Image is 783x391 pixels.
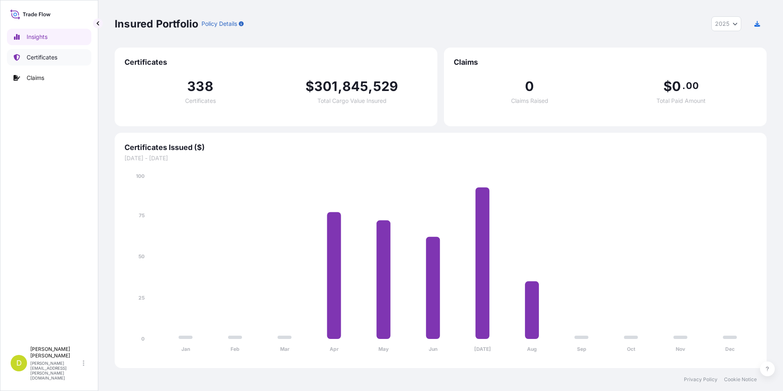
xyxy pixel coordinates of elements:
[136,173,145,179] tspan: 100
[378,346,389,352] tspan: May
[474,346,491,352] tspan: [DATE]
[30,346,81,359] p: [PERSON_NAME] [PERSON_NAME]
[231,346,240,352] tspan: Feb
[138,295,145,301] tspan: 25
[181,346,190,352] tspan: Jan
[577,346,586,352] tspan: Sep
[201,20,237,28] p: Policy Details
[454,57,757,67] span: Claims
[525,80,534,93] span: 0
[627,346,636,352] tspan: Oct
[330,346,339,352] tspan: Apr
[715,20,729,28] span: 2025
[280,346,290,352] tspan: Mar
[672,80,681,93] span: 0
[30,361,81,380] p: [PERSON_NAME][EMAIL_ADDRESS][PERSON_NAME][DOMAIN_NAME]
[27,53,57,61] p: Certificates
[141,336,145,342] tspan: 0
[725,346,735,352] tspan: Dec
[429,346,437,352] tspan: Jun
[187,80,213,93] span: 338
[724,376,757,383] a: Cookie Notice
[138,253,145,259] tspan: 50
[314,80,338,93] span: 301
[139,212,145,218] tspan: 75
[527,346,537,352] tspan: Aug
[7,49,91,66] a: Certificates
[682,82,685,89] span: .
[27,33,48,41] p: Insights
[124,143,757,152] span: Certificates Issued ($)
[124,154,757,162] span: [DATE] - [DATE]
[27,74,44,82] p: Claims
[338,80,342,93] span: ,
[7,29,91,45] a: Insights
[342,80,369,93] span: 845
[373,80,398,93] span: 529
[124,57,428,67] span: Certificates
[511,98,548,104] span: Claims Raised
[16,359,22,367] span: D
[317,98,387,104] span: Total Cargo Value Insured
[686,82,698,89] span: 00
[711,16,741,31] button: Year Selector
[368,80,373,93] span: ,
[306,80,314,93] span: $
[656,98,706,104] span: Total Paid Amount
[663,80,672,93] span: $
[115,17,198,30] p: Insured Portfolio
[684,376,717,383] a: Privacy Policy
[7,70,91,86] a: Claims
[676,346,686,352] tspan: Nov
[185,98,216,104] span: Certificates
